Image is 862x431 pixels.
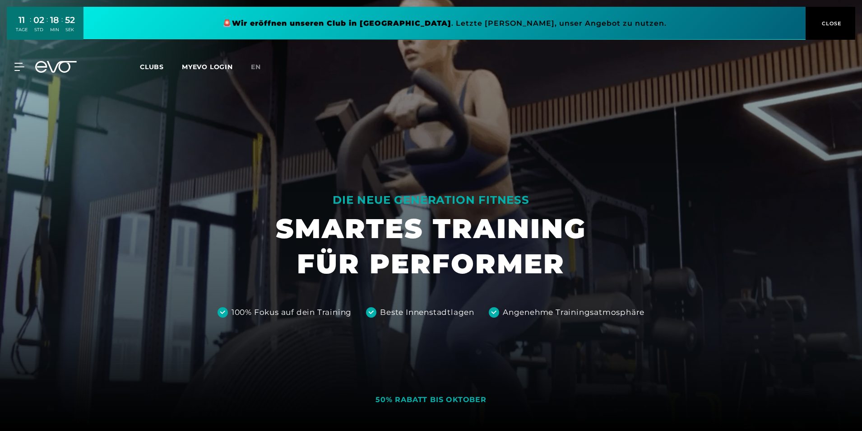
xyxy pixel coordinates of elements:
[30,14,31,38] div: :
[276,193,586,207] div: DIE NEUE GENERATION FITNESS
[276,211,586,281] h1: SMARTES TRAINING FÜR PERFORMER
[33,14,44,27] div: 02
[251,62,272,72] a: en
[33,27,44,33] div: STD
[16,27,28,33] div: TAGE
[232,307,352,319] div: 100% Fokus auf dein Training
[65,14,75,27] div: 52
[61,14,63,38] div: :
[251,63,261,71] span: en
[16,14,28,27] div: 11
[140,63,164,71] span: Clubs
[50,27,59,33] div: MIN
[140,62,182,71] a: Clubs
[806,7,855,40] button: CLOSE
[65,27,75,33] div: SEK
[503,307,644,319] div: Angenehme Trainingsatmosphäre
[46,14,48,38] div: :
[50,14,59,27] div: 18
[820,19,842,28] span: CLOSE
[380,307,474,319] div: Beste Innenstadtlagen
[375,395,487,405] div: 50% RABATT BIS OKTOBER
[182,63,233,71] a: MYEVO LOGIN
